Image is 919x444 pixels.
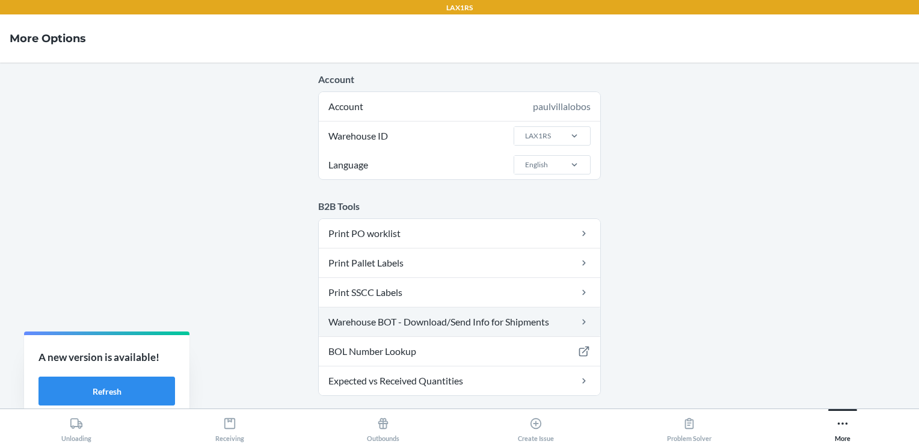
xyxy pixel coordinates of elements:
[318,199,601,214] p: B2B Tools
[525,131,551,141] div: LAX1RS
[10,31,86,46] h4: More Options
[61,412,91,442] div: Unloading
[613,409,766,442] button: Problem Solver
[318,72,601,87] p: Account
[319,248,600,277] a: Print Pallet Labels
[38,377,175,405] button: Refresh
[367,412,399,442] div: Outbounds
[327,150,370,179] span: Language
[524,131,525,141] input: Warehouse IDLAX1RS
[319,307,600,336] a: Warehouse BOT - Download/Send Info for Shipments
[667,412,712,442] div: Problem Solver
[319,92,600,121] div: Account
[835,412,850,442] div: More
[215,412,244,442] div: Receiving
[38,350,175,365] p: A new version is available!
[766,409,919,442] button: More
[327,122,390,150] span: Warehouse ID
[153,409,307,442] button: Receiving
[319,278,600,307] a: Print SSCC Labels
[306,409,459,442] button: Outbounds
[319,337,600,366] a: BOL Number Lookup
[518,412,554,442] div: Create Issue
[319,219,600,248] a: Print PO worklist
[525,159,548,170] div: English
[319,366,600,395] a: Expected vs Received Quantities
[459,409,613,442] button: Create Issue
[524,159,525,170] input: LanguageEnglish
[446,2,473,13] p: LAX1RS
[533,99,591,114] div: paulvillalobos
